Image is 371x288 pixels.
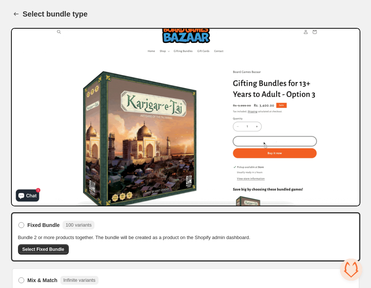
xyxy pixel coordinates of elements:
[340,259,362,281] div: Open chat
[23,10,88,18] h1: Select bundle type
[65,222,92,228] span: 100 variants
[28,277,58,284] span: Mix & Match
[28,221,60,229] span: Fixed Bundle
[22,246,64,252] span: Select Fixed Bundle
[11,28,360,206] img: Bundle Preview
[63,277,95,283] span: Infinite variants
[18,244,69,255] button: Select Fixed Bundle
[18,234,250,241] span: Bundle 2 or more products together. The bundle will be created as a product on the Shopify admin ...
[11,9,21,19] button: Back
